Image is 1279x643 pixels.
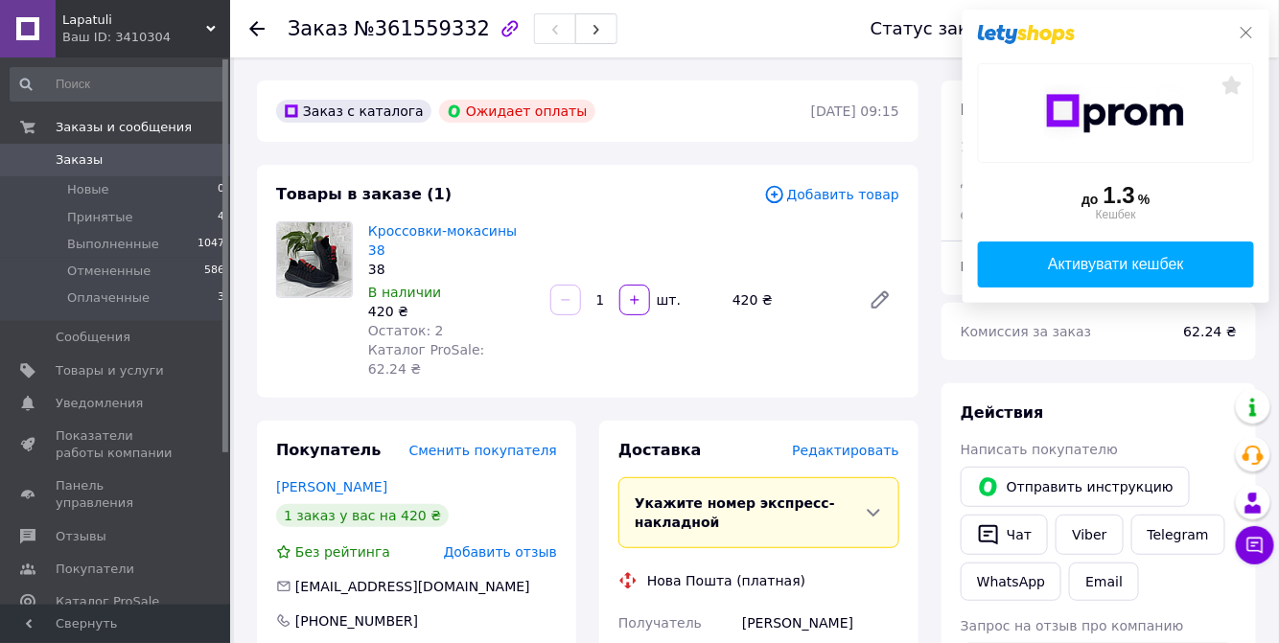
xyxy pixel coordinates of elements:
[62,11,206,29] span: Lapatuli
[1131,515,1225,555] a: Telegram
[961,563,1061,601] a: WhatsApp
[56,395,143,412] span: Уведомления
[354,17,490,40] span: №361559332
[1056,515,1123,555] a: Viber
[961,208,1012,223] span: Скидка
[961,101,1012,119] span: Итого
[67,209,133,226] span: Принятые
[295,544,390,560] span: Без рейтинга
[368,342,484,377] span: Каталог ProSale: 62.24 ₴
[961,324,1092,339] span: Комиссия за заказ
[368,302,535,321] div: 420 ₴
[635,495,835,530] span: Укажите номер экспресс-накладной
[218,209,224,226] span: 4
[56,329,130,346] span: Сообщения
[1184,324,1237,339] span: 62.24 ₴
[56,151,103,169] span: Заказы
[1069,563,1139,601] button: Email
[618,615,702,631] span: Получатель
[276,100,431,123] div: Заказ с каталога
[1236,526,1274,564] button: Чат с покупателем
[725,287,853,313] div: 420 ₴
[10,67,226,102] input: Поиск
[961,467,1190,507] button: Отправить инструкцию
[642,571,810,590] div: Нова Пошта (платная)
[67,289,150,307] span: Оплаченные
[56,119,192,136] span: Заказы и сообщения
[218,181,224,198] span: 0
[961,139,1014,154] span: 1 товар
[368,323,444,338] span: Остаток: 2
[56,561,134,578] span: Покупатели
[738,606,903,640] div: [PERSON_NAME]
[961,618,1184,633] span: Запрос на отзыв про компанию
[961,403,1044,422] span: Действия
[409,443,557,458] span: Сменить покупателя
[67,236,159,253] span: Выполненные
[871,19,999,38] div: Статус заказа
[961,515,1048,555] button: Чат
[277,222,351,297] img: Кроссовки-мокасины 38
[368,260,535,279] div: 38
[56,477,177,512] span: Панель управления
[961,173,1027,189] span: Доставка
[293,611,420,631] div: [PHONE_NUMBER]
[792,443,899,458] span: Редактировать
[56,593,159,610] span: Каталог ProSale
[652,290,683,310] div: шт.
[439,100,595,123] div: Ожидает оплаты
[56,528,106,545] span: Отзывы
[56,362,164,379] span: Товары и услуги
[67,181,109,198] span: Новые
[276,479,387,494] a: [PERSON_NAME]
[67,263,151,280] span: Отмененные
[444,544,557,560] span: Добавить отзыв
[249,19,265,38] div: Вернуться назад
[204,263,224,280] span: 586
[276,185,452,203] span: Товары в заказе (1)
[811,103,899,119] time: [DATE] 09:15
[276,441,381,459] span: Покупатель
[62,29,230,46] div: Ваш ID: 3410304
[198,236,224,253] span: 1047
[276,504,449,527] div: 1 заказ у вас на 420 ₴
[288,17,348,40] span: Заказ
[368,285,441,300] span: В наличии
[368,223,517,258] a: Кроссовки-мокасины 38
[961,259,1067,274] span: Всего к оплате
[861,281,899,319] a: Редактировать
[618,441,702,459] span: Доставка
[961,442,1118,457] span: Написать покупателю
[56,427,177,462] span: Показатели работы компании
[295,579,530,594] span: [EMAIL_ADDRESS][DOMAIN_NAME]
[218,289,224,307] span: 3
[764,184,899,205] span: Добавить товар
